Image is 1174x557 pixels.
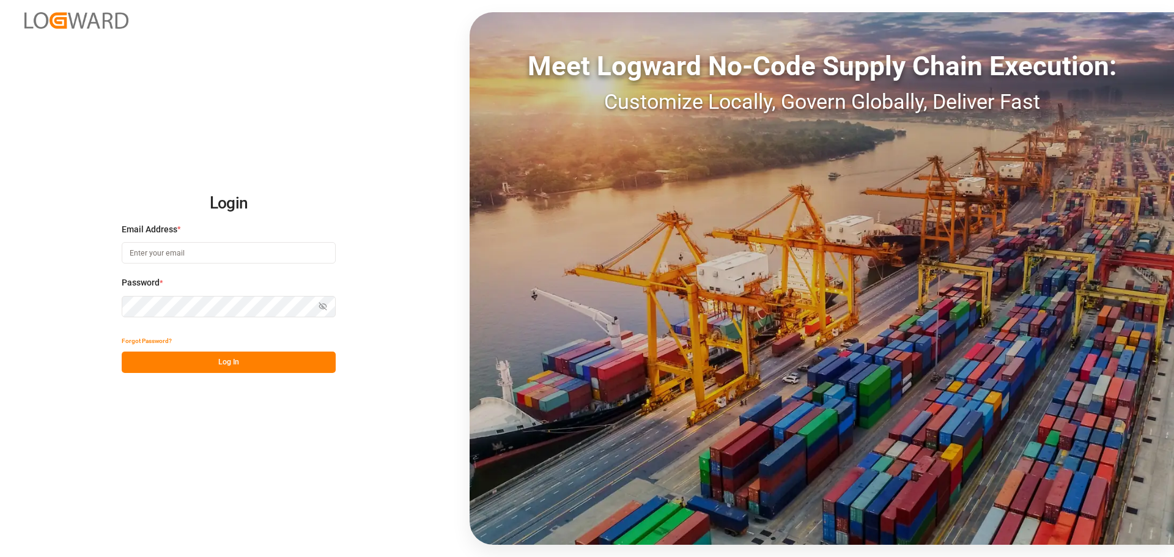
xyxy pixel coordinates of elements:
[470,86,1174,117] div: Customize Locally, Govern Globally, Deliver Fast
[24,12,128,29] img: Logward_new_orange.png
[122,223,177,236] span: Email Address
[470,46,1174,86] div: Meet Logward No-Code Supply Chain Execution:
[122,352,336,373] button: Log In
[122,184,336,223] h2: Login
[122,330,172,352] button: Forgot Password?
[122,276,160,289] span: Password
[122,242,336,264] input: Enter your email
